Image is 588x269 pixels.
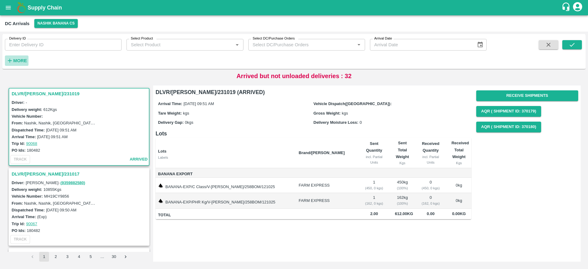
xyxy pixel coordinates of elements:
[452,211,466,216] span: 0.00 Kg
[5,39,122,51] input: Enter Delivery ID
[250,41,345,49] input: Select DC/Purchase Orders
[294,178,358,193] td: FARM EXPRESS
[314,120,359,125] label: Delivery Moisture Loss:
[447,178,471,193] td: 0 kg
[46,208,76,212] label: [DATE] 09:50 AM
[422,141,439,153] b: Received Quantity
[28,3,561,12] a: Supply Chain
[24,120,182,125] label: Nashik, Nashik, [GEOGRAPHIC_DATA], [GEOGRAPHIC_DATA], [GEOGRAPHIC_DATA]
[26,222,37,226] a: 90067
[420,154,442,165] div: incl. Partial Units
[355,41,363,49] button: Open
[451,160,466,166] div: Kgs
[374,36,392,41] label: Arrival Date
[121,252,130,262] button: Go to next page
[12,141,25,146] label: Trip Id:
[370,39,472,51] input: Arrival Date
[363,210,385,218] span: 2.00
[314,101,392,106] label: Vehicle Dispatch([GEOGRAPHIC_DATA]):
[358,178,390,193] td: 1
[27,148,40,153] label: 180482
[156,193,294,208] td: BANANA-EXP/PHR Kg/V-[PERSON_NAME]/258BOM/121025
[109,252,119,262] button: Go to page 30
[363,185,385,191] div: ( 450, 0 kgs)
[12,187,42,192] label: Delivery weight:
[12,222,25,226] label: Trip Id:
[395,160,410,166] div: Kgs
[12,100,24,105] label: Driver:
[12,121,23,125] label: From:
[420,185,442,191] div: ( 450, 0 kgs)
[128,41,231,49] input: Select Product
[420,210,442,218] span: 0.00
[12,114,43,119] label: Vehicle Number:
[12,170,148,178] h3: DLVR/[PERSON_NAME]/231017
[299,150,345,155] b: Brand/[PERSON_NAME]
[12,228,26,233] label: PO Ids:
[12,214,36,219] label: Arrival Time:
[233,41,241,49] button: Open
[363,201,385,206] div: ( 162, 0 kgs)
[12,250,148,258] h3: DLVR/[PERSON_NAME]/231015
[476,122,541,132] button: AQR ( Shipment Id: 370180)
[130,156,148,163] span: arrived
[476,106,541,117] button: AQR ( Shipment Id: 370179)
[39,252,49,262] button: page 1
[156,88,471,97] h6: DLVR/[PERSON_NAME]/231019 (ARRIVED)
[28,5,62,11] b: Supply Chain
[9,36,26,41] label: Delivery ID
[37,214,47,219] label: (Exp)
[158,155,294,160] div: Labels
[158,111,182,116] label: Tare Weight:
[12,134,36,139] label: Arrival Time:
[420,201,442,206] div: ( 162, 0 kgs)
[131,36,153,41] label: Select Product
[158,183,163,188] img: weight
[158,199,163,203] img: weight
[156,178,294,193] td: BANANA-EXP/C Class/V-[PERSON_NAME]/258BOM/121025
[34,19,78,28] button: Select DC
[24,201,182,206] label: Nashik, Nashik, [GEOGRAPHIC_DATA], [GEOGRAPHIC_DATA], [GEOGRAPHIC_DATA]
[27,252,131,262] nav: pagination navigation
[360,120,362,125] span: 0
[86,252,96,262] button: Go to page 5
[46,128,76,132] label: [DATE] 09:51 AM
[26,180,86,185] span: [PERSON_NAME] -
[395,211,413,216] span: 612.00 Kg
[561,2,572,13] div: customer-support
[158,212,294,219] span: Total
[12,107,42,112] label: Delivery weight:
[26,141,37,146] a: 90068
[43,107,57,112] label: 612 Kgs
[12,148,26,153] label: PO Ids:
[476,90,578,101] button: Receive Shipments
[366,141,382,153] b: Sent Quantity
[51,252,61,262] button: Go to page 2
[158,149,166,153] b: Lots
[572,1,583,14] div: account of current user
[27,228,40,233] label: 180482
[44,194,69,199] label: MH19CY9856
[1,1,15,15] button: open drawer
[415,178,447,193] td: 0
[12,194,43,199] label: Vehicle Number:
[363,154,385,165] div: incl. Partial Units
[74,252,84,262] button: Go to page 4
[447,193,471,208] td: 0 kg
[5,20,29,28] div: DC Arrivals
[185,120,193,125] span: 0 kgs
[43,187,62,192] label: 10855 Kgs
[183,101,214,106] span: [DATE] 09:51 AM
[97,254,107,260] div: …
[253,36,295,41] label: Select DC/Purchase Orders
[342,111,348,116] span: kgs
[314,111,341,116] label: Gross Weight:
[37,134,67,139] label: [DATE] 09:51 AM
[415,193,447,208] td: 0
[158,171,294,178] span: Banana Export
[396,141,409,159] b: Sent Total Weight
[390,178,415,193] td: 450 kg
[156,129,471,138] h6: Lots
[236,71,352,81] p: Arrived but not unloaded deliveries : 32
[12,128,45,132] label: Dispatched Time:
